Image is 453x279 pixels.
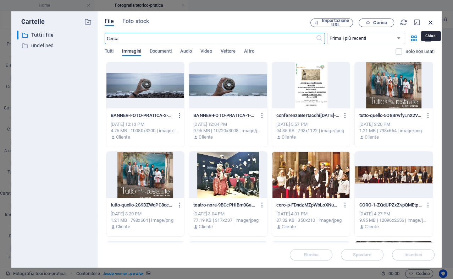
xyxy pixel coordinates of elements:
[199,224,213,230] p: Cliente
[359,202,422,208] p: CORO-1-ZQdUPZxZvpQMEtpYi4XqXQ.jpg
[365,134,379,140] p: Cliente
[116,134,130,140] p: Cliente
[193,211,263,217] div: [DATE] 3:04 PM
[105,47,114,57] span: Tutti
[17,17,45,26] p: Cartelle
[111,121,180,128] div: [DATE] 12:13 PM
[359,18,394,27] button: Carica
[122,47,141,57] span: Immagini
[359,121,429,128] div: [DATE] 3:20 PM
[111,211,180,217] div: [DATE] 3:20 PM
[193,217,263,224] div: 77.19 KB | 317x237 | image/jpeg
[111,202,173,208] p: tutto-quello-2S9DZWqPC8qcE2eIxrF_rw.png
[282,224,296,230] p: Cliente
[17,41,92,50] div: undefined
[413,18,421,26] i: Nascondi
[111,217,180,224] div: 1.21 MB | 798x664 | image/png
[321,18,350,27] span: Importazione URL
[276,211,346,217] div: [DATE] 4:01 PM
[193,121,263,128] div: [DATE] 12:04 PM
[282,134,296,140] p: Cliente
[84,18,92,26] i: Crea nuova cartella
[150,47,172,57] span: Documenti
[116,224,130,230] p: Cliente
[276,202,339,208] p: coro-p-FDndzMZpWbLoXNuEb0mSnw.jpg
[200,47,212,57] span: Video
[276,112,339,119] p: conferenzaBertacchi10ottobre2025-X6WSQiZwiRhG-kH2yCOmNw.jpg
[276,217,346,224] div: 87.32 KB | 350x210 | image/jpeg
[111,128,180,134] div: 4.76 MB | 10080x3200 | image/jpeg
[111,112,173,119] p: BANNER-FOTO-PRATICA-3-n_12h5L7SuexXxDGekQSow.jpg
[373,21,387,25] span: Carica
[276,121,346,128] div: [DATE] 5:57 PM
[359,112,422,119] p: tutto-quello-5O8BrwfyLnX2VU4IQTaxiw.png
[105,17,114,26] span: File
[359,211,429,217] div: [DATE] 4:27 PM
[31,31,79,39] p: Tutti i file
[17,31,18,39] div: ​
[193,202,256,208] p: teatro-nora-9BCcPHIBm0GaNYLTXb7BZQ.jpg
[221,47,236,57] span: Vettore
[105,33,316,44] input: Cerca
[359,128,429,134] div: 1.21 MB | 798x664 | image/png
[359,217,429,224] div: 9.95 MB | 12096x2656 | image/jpeg
[310,18,353,27] button: Importazione URL
[199,134,213,140] p: Cliente
[365,224,379,230] p: Cliente
[180,47,192,57] span: Audio
[193,128,263,134] div: 9.96 MB | 10720x3008 | image/jpeg
[400,18,408,26] i: Ricarica
[31,42,79,50] p: undefined
[244,47,254,57] span: Altro
[193,112,256,119] p: BANNER-FOTO-PRATICA-1-aOtWyEVbDX2M30klEXg-0A.jpg
[405,48,435,55] p: Mostra solo i file non utilizzati sul sito web. È ancora possibile visualizzare i file aggiunti d...
[276,128,346,134] div: 94.35 KB | 793x1122 | image/jpeg
[122,17,149,26] span: Foto stock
